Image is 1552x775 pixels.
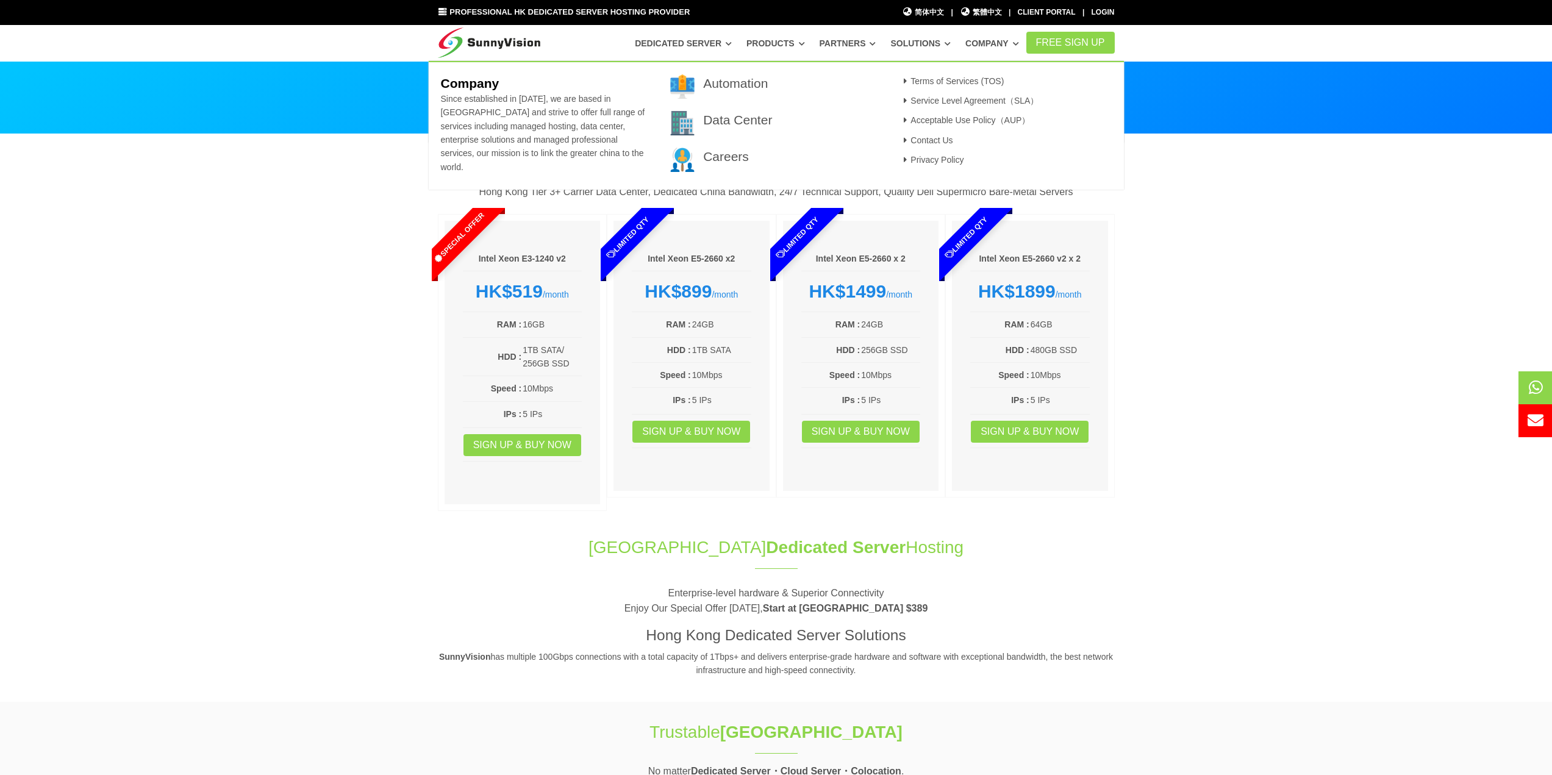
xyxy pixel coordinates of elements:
p: Hong Kong Tier 3+ Carrier Data Center, Dedicated China Bandwidth, 24/7 Technical Support, Quality... [438,184,1115,200]
span: Limited Qty [915,187,1018,289]
h6: Intel Xeon E3-1240 v2 [463,253,582,265]
h1: Trustable [573,720,979,744]
b: IPs : [1011,395,1029,405]
td: 480GB SSD [1030,343,1090,357]
div: /month [801,280,921,302]
div: /month [970,280,1090,302]
span: Dedicated Server [766,538,906,557]
td: 1TB SATA [692,343,751,357]
td: 10Mbps [1030,368,1090,382]
b: Speed : [491,384,522,393]
p: has multiple 100Gbps connections with a total capacity of 1Tbps+ and delivers enterprise-grade ha... [438,650,1115,677]
strong: HK$1499 [809,281,886,301]
strong: [GEOGRAPHIC_DATA] [720,723,903,741]
img: 003-research.png [670,148,695,172]
a: Client Portal [1018,8,1076,16]
b: RAM : [497,320,521,329]
td: 1TB SATA/ 256GB SSD [522,343,582,371]
strong: Start at [GEOGRAPHIC_DATA] $389 [763,603,928,613]
h6: Intel Xeon E5-2660 x 2 [801,253,921,265]
b: Speed : [998,370,1029,380]
span: Special Offer [407,187,510,289]
div: Company [429,61,1124,190]
b: IPs : [673,395,691,405]
li: | [951,7,953,18]
span: Professional HK Dedicated Server Hosting Provider [449,7,690,16]
b: RAM : [835,320,860,329]
td: 5 IPs [1030,393,1090,407]
td: 5 IPs [860,393,920,407]
li: | [1009,7,1010,18]
b: RAM : [1004,320,1029,329]
a: Data Center [703,113,772,127]
a: Login [1092,8,1115,16]
b: IPs : [842,395,860,405]
a: 简体中文 [903,7,945,18]
a: Automation [703,76,768,90]
td: 24GB [692,317,751,332]
a: Privacy Policy [900,155,964,165]
td: 256GB SSD [860,343,920,357]
td: 24GB [860,317,920,332]
b: Speed : [660,370,691,380]
td: 16GB [522,317,582,332]
a: Partners [820,32,876,54]
li: | [1082,7,1084,18]
strong: HK$899 [645,281,712,301]
td: 10Mbps [692,368,751,382]
img: 001-brand.png [670,74,695,99]
a: FREE Sign Up [1026,32,1115,54]
a: Sign up & Buy Now [463,434,581,456]
img: 002-town.png [670,111,695,135]
a: Solutions [890,32,951,54]
a: Sign up & Buy Now [802,421,920,443]
h1: [GEOGRAPHIC_DATA] Hosting [438,535,1115,559]
td: 5 IPs [522,407,582,421]
span: Limited Qty [746,187,848,289]
strong: SunnyVision [439,652,491,662]
h3: Hong Kong Dedicated Server Solutions [438,625,1115,646]
h6: Intel Xeon E5-2660 x2 [632,253,751,265]
b: HDD : [836,345,860,355]
b: HDD : [498,352,521,362]
b: HDD : [1006,345,1029,355]
a: Acceptable Use Policy（AUP） [900,115,1031,125]
td: 5 IPs [692,393,751,407]
a: Contact Us [900,135,953,145]
b: Speed : [829,370,860,380]
td: 10Mbps [860,368,920,382]
strong: HK$519 [476,281,543,301]
a: Careers [703,149,749,163]
a: Terms of Services (TOS) [900,76,1004,86]
a: Company [965,32,1019,54]
a: Dedicated Server [635,32,732,54]
b: HDD : [667,345,691,355]
td: 10Mbps [522,381,582,396]
a: Sign up & Buy Now [632,421,750,443]
b: Company [440,76,499,90]
span: Since established in [DATE], we are based in [GEOGRAPHIC_DATA] and strive to offer full range of ... [440,94,645,172]
h6: Intel Xeon E5-2660 v2 x 2 [970,253,1090,265]
a: Sign up & Buy Now [971,421,1089,443]
a: Products [746,32,805,54]
div: /month [632,280,751,302]
b: RAM : [666,320,690,329]
a: 繁體中文 [960,7,1002,18]
div: /month [463,280,582,302]
p: Enterprise-level hardware & Superior Connectivity Enjoy Our Special Offer [DATE], [438,585,1115,616]
b: IPs : [504,409,522,419]
strong: HK$1899 [978,281,1056,301]
td: 64GB [1030,317,1090,332]
span: Limited Qty [577,187,679,289]
a: Service Level Agreement（SLA） [900,96,1039,105]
